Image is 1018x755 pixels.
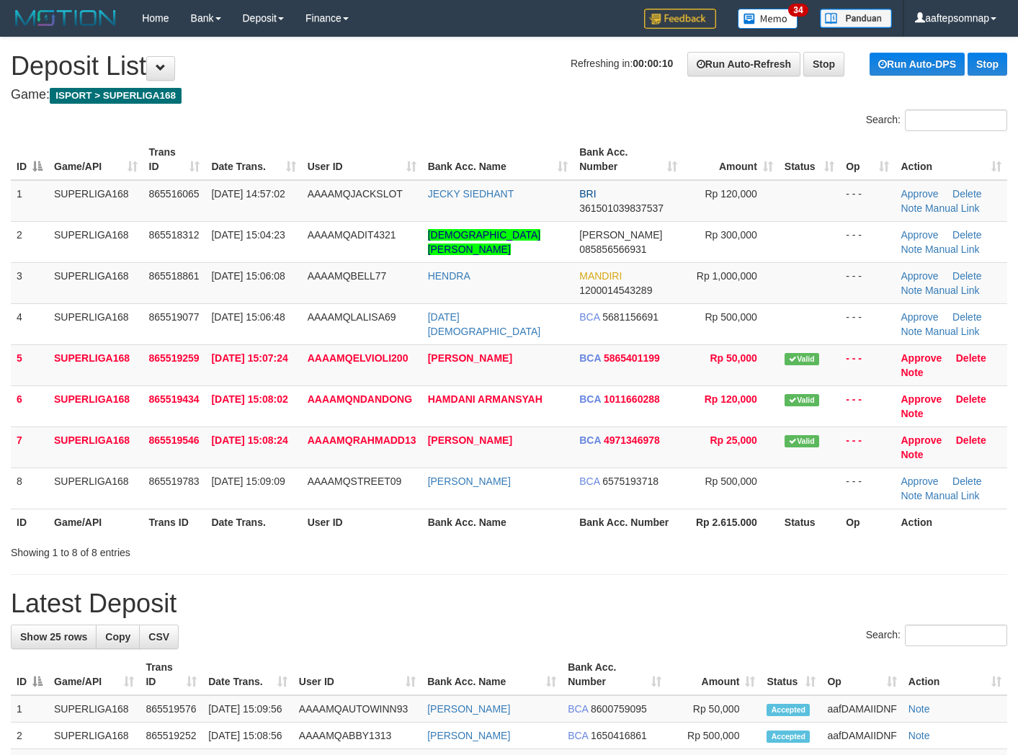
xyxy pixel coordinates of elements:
[428,229,541,255] a: [DEMOGRAPHIC_DATA][PERSON_NAME]
[901,434,942,446] a: Approve
[667,654,762,695] th: Amount: activate to sort column ascending
[840,303,895,344] td: - - -
[952,311,981,323] a: Delete
[11,7,120,29] img: MOTION_logo.png
[149,434,200,446] span: 865519546
[428,475,511,487] a: [PERSON_NAME]
[308,188,403,200] span: AAAAMQJACKSLOT
[308,270,387,282] span: AAAAMQBELL77
[901,285,922,296] a: Note
[785,353,819,365] span: Valid transaction
[48,221,143,262] td: SUPERLIGA168
[905,110,1007,131] input: Search:
[901,244,922,255] a: Note
[211,393,287,405] span: [DATE] 15:08:02
[149,311,200,323] span: 865519077
[579,434,601,446] span: BCA
[604,393,660,405] span: Copy 1011660288 to clipboard
[901,188,938,200] a: Approve
[785,394,819,406] span: Valid transaction
[604,352,660,364] span: Copy 5865401199 to clipboard
[956,434,986,446] a: Delete
[866,625,1007,646] label: Search:
[427,730,510,741] a: [PERSON_NAME]
[149,229,200,241] span: 865518312
[428,311,541,337] a: [DATE][DEMOGRAPHIC_DATA]
[308,352,408,364] span: AAAAMQELVIOLI200
[683,139,779,180] th: Amount: activate to sort column ascending
[705,188,756,200] span: Rp 120,000
[840,221,895,262] td: - - -
[901,270,938,282] a: Approve
[140,654,202,695] th: Trans ID: activate to sort column ascending
[903,654,1007,695] th: Action: activate to sort column ascending
[788,4,808,17] span: 34
[738,9,798,29] img: Button%20Memo.svg
[785,435,819,447] span: Valid transaction
[591,730,647,741] span: Copy 1650416861 to clipboard
[925,244,980,255] a: Manual Link
[96,625,140,649] a: Copy
[767,731,810,743] span: Accepted
[705,311,756,323] span: Rp 500,000
[211,475,285,487] span: [DATE] 15:09:09
[633,58,673,69] strong: 00:00:10
[925,490,980,501] a: Manual Link
[48,262,143,303] td: SUPERLIGA168
[895,509,1007,535] th: Action
[710,352,756,364] span: Rp 50,000
[428,434,512,446] a: [PERSON_NAME]
[48,654,140,695] th: Game/API: activate to sort column ascending
[427,703,510,715] a: [PERSON_NAME]
[683,509,779,535] th: Rp 2.615.000
[308,475,402,487] span: AAAAMQSTREET09
[428,270,470,282] a: HENDRA
[901,202,922,214] a: Note
[901,229,938,241] a: Approve
[604,434,660,446] span: Copy 4971346978 to clipboard
[895,139,1007,180] th: Action: activate to sort column ascending
[308,311,396,323] span: AAAAMQLALISA69
[901,393,942,405] a: Approve
[11,262,48,303] td: 3
[602,311,658,323] span: Copy 5681156691 to clipboard
[11,88,1007,102] h4: Game:
[293,723,421,749] td: AAAAMQABBY1313
[821,695,902,723] td: aafDAMAIIDNF
[421,654,562,695] th: Bank Acc. Name: activate to sort column ascending
[705,475,756,487] span: Rp 500,000
[840,509,895,535] th: Op
[11,344,48,385] td: 5
[143,509,206,535] th: Trans ID
[901,367,923,378] a: Note
[422,139,574,180] th: Bank Acc. Name: activate to sort column ascending
[143,139,206,180] th: Trans ID: activate to sort column ascending
[105,631,130,643] span: Copy
[952,475,981,487] a: Delete
[866,110,1007,131] label: Search:
[205,509,301,535] th: Date Trans.
[571,58,673,69] span: Refreshing in:
[11,468,48,509] td: 8
[149,475,200,487] span: 865519783
[48,385,143,426] td: SUPERLIGA168
[579,393,601,405] span: BCA
[308,393,412,405] span: AAAAMQNDANDONG
[308,229,396,241] span: AAAAMQADIT4321
[140,695,202,723] td: 865519576
[293,654,421,695] th: User ID: activate to sort column ascending
[908,730,930,741] a: Note
[901,449,923,460] a: Note
[302,509,422,535] th: User ID
[211,188,285,200] span: [DATE] 14:57:02
[149,188,200,200] span: 865516065
[925,326,980,337] a: Manual Link
[568,730,588,741] span: BCA
[579,229,662,241] span: [PERSON_NAME]
[11,426,48,468] td: 7
[148,631,169,643] span: CSV
[211,270,285,282] span: [DATE] 15:06:08
[48,426,143,468] td: SUPERLIGA168
[925,202,980,214] a: Manual Link
[211,434,287,446] span: [DATE] 15:08:24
